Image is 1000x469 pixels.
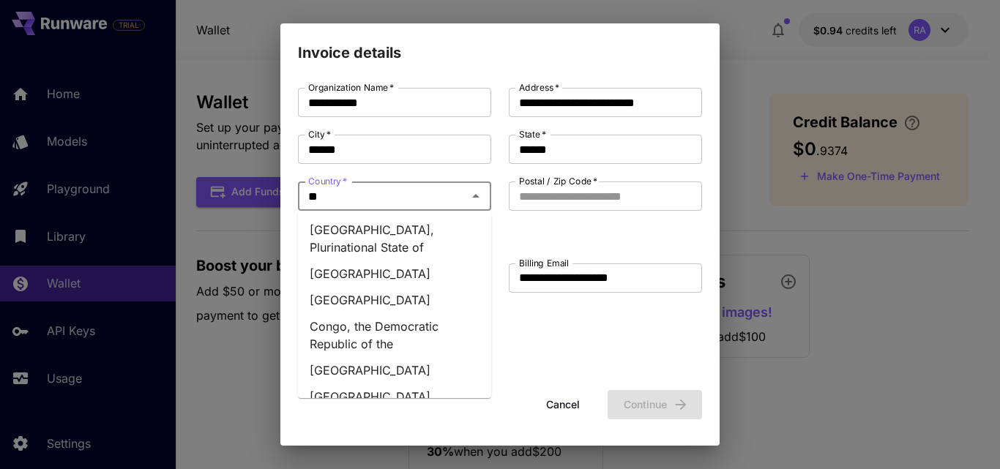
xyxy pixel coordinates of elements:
label: Address [519,81,559,94]
label: Country [308,175,347,187]
label: Postal / Zip Code [519,175,597,187]
li: [GEOGRAPHIC_DATA] [298,260,491,287]
li: [GEOGRAPHIC_DATA] [298,383,491,410]
label: City [308,128,331,140]
li: [GEOGRAPHIC_DATA], Plurinational State of [298,217,491,260]
li: [GEOGRAPHIC_DATA] [298,357,491,383]
li: [GEOGRAPHIC_DATA] [298,287,491,313]
label: Organization Name [308,81,394,94]
button: Cancel [530,390,596,420]
label: Billing Email [519,257,569,269]
button: Close [466,186,486,206]
h2: Invoice details [280,23,720,64]
li: Congo, the Democratic Republic of the [298,313,491,357]
label: State [519,128,546,140]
